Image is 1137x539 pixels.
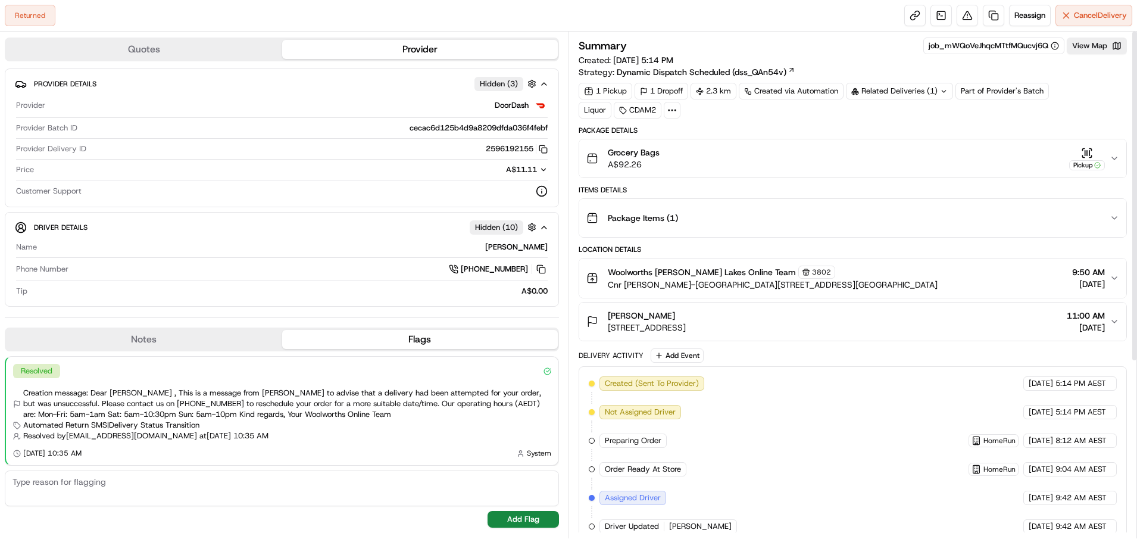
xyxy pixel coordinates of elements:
[23,388,551,420] span: Creation message: Dear [PERSON_NAME] , This is a message from [PERSON_NAME] to advise that a deli...
[579,40,627,51] h3: Summary
[579,102,611,119] div: Liquor
[1055,464,1107,475] span: 9:04 AM AEST
[1069,147,1105,170] button: Pickup
[579,185,1127,195] div: Items Details
[1072,278,1105,290] span: [DATE]
[34,223,88,232] span: Driver Details
[608,310,675,322] span: [PERSON_NAME]
[1029,407,1053,418] span: [DATE]
[1055,407,1106,418] span: 5:14 PM AEST
[42,242,548,253] div: [PERSON_NAME]
[461,264,528,275] span: [PHONE_NUMBER]
[1055,435,1107,446] span: 8:12 AM AEST
[1029,378,1053,389] span: [DATE]
[533,98,548,113] img: doordash_logo_v2.png
[16,144,86,154] span: Provider Delivery ID
[1072,266,1105,278] span: 9:50 AM
[16,242,37,253] span: Name
[613,55,673,66] span: [DATE] 5:14 PM
[608,279,938,291] span: Cnr [PERSON_NAME]-[GEOGRAPHIC_DATA][STREET_ADDRESS][GEOGRAPHIC_DATA]
[1055,378,1106,389] span: 5:14 PM AEST
[983,465,1016,474] span: HomeRun
[579,83,632,99] div: 1 Pickup
[669,521,732,532] span: [PERSON_NAME]
[1055,493,1107,503] span: 9:42 AM AEST
[579,66,795,78] div: Strategy:
[23,420,199,431] span: Automated Return SMS | Delivery Status Transition
[1055,521,1107,532] span: 9:42 AM AEST
[579,245,1127,254] div: Location Details
[1069,160,1105,170] div: Pickup
[16,286,27,297] span: Tip
[23,448,82,458] span: [DATE] 10:35 AM
[579,126,1127,135] div: Package Details
[617,66,786,78] span: Dynamic Dispatch Scheduled (dss_QAn54v)
[608,212,678,224] span: Package Items ( 1 )
[23,431,197,441] span: Resolved by [EMAIL_ADDRESS][DOMAIN_NAME]
[617,66,795,78] a: Dynamic Dispatch Scheduled (dss_QAn54v)
[929,40,1059,51] button: job_mWQoVeJhqcMTtfMQucvj6Q
[488,511,559,528] button: Add Flag
[410,123,548,133] span: cecac6d125b4d9a8209dfda036f4febf
[635,83,688,99] div: 1 Dropoff
[608,158,660,170] span: A$92.26
[16,100,45,111] span: Provider
[470,220,539,235] button: Hidden (10)
[15,217,549,237] button: Driver DetailsHidden (10)
[579,139,1126,177] button: Grocery BagsA$92.26Pickup
[506,164,537,175] span: A$11.11
[1029,464,1053,475] span: [DATE]
[474,76,539,91] button: Hidden (3)
[579,351,644,360] div: Delivery Activity
[486,144,548,154] button: 2596192155
[846,83,953,99] div: Related Deliveries (1)
[579,199,1126,237] button: Package Items (1)
[6,40,282,59] button: Quotes
[983,436,1016,445] span: HomeRun
[480,79,518,89] span: Hidden ( 3 )
[32,286,548,297] div: A$0.00
[475,222,518,233] span: Hidden ( 10 )
[579,54,673,66] span: Created:
[605,493,661,503] span: Assigned Driver
[1029,435,1053,446] span: [DATE]
[1067,322,1105,334] span: [DATE]
[443,164,548,175] button: A$11.11
[34,79,96,89] span: Provider Details
[1067,310,1105,322] span: 11:00 AM
[614,102,661,119] div: CDAM2
[739,83,844,99] a: Created via Automation
[605,407,676,418] span: Not Assigned Driver
[282,40,558,59] button: Provider
[1067,38,1127,54] button: View Map
[579,303,1126,341] button: [PERSON_NAME][STREET_ADDRESS]11:00 AM[DATE]
[527,448,551,458] span: System
[605,378,699,389] span: Created (Sent To Provider)
[608,147,660,158] span: Grocery Bags
[691,83,736,99] div: 2.3 km
[16,186,82,197] span: Customer Support
[13,364,60,378] div: Resolved
[282,330,558,349] button: Flags
[579,258,1126,298] button: Woolworths [PERSON_NAME] Lakes Online Team3802Cnr [PERSON_NAME]-[GEOGRAPHIC_DATA][STREET_ADDRESS]...
[15,74,549,94] button: Provider DetailsHidden (3)
[495,100,529,111] span: DoorDash
[608,322,686,334] span: [STREET_ADDRESS]
[16,264,68,275] span: Phone Number
[608,266,796,278] span: Woolworths [PERSON_NAME] Lakes Online Team
[16,123,77,133] span: Provider Batch ID
[605,464,681,475] span: Order Ready At Store
[6,330,282,349] button: Notes
[1009,5,1051,26] button: Reassign
[1029,493,1053,503] span: [DATE]
[1014,10,1045,21] span: Reassign
[605,435,661,446] span: Preparing Order
[812,267,831,277] span: 3802
[1074,10,1127,21] span: Cancel Delivery
[16,164,34,175] span: Price
[1055,5,1132,26] button: CancelDelivery
[449,263,548,276] a: [PHONE_NUMBER]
